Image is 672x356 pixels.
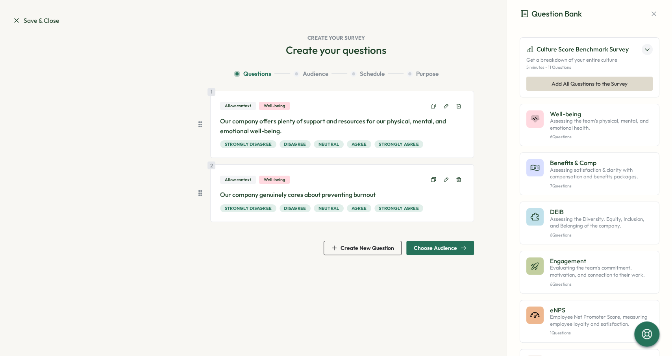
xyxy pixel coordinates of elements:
p: Assessing the team's physical, mental, and emotional health. [550,117,653,131]
p: 5 minutes - 11 Questions [526,65,653,70]
h2: Create your questions [286,43,386,57]
span: Strongly Disagree [225,205,272,212]
p: 6 Questions [550,233,653,238]
span: Agree [352,141,367,148]
button: Audience [293,70,347,78]
p: Our company genuinely cares about preventing burnout [220,190,464,200]
div: Allow context [220,102,256,110]
a: Save & Close [13,16,59,26]
span: Add All Questions to the Survey [552,77,628,90]
button: Add All Questions to the Survey [526,77,653,91]
p: DEIB [550,208,653,215]
span: Agree [352,205,367,212]
p: 1 Questions [550,330,653,336]
p: Well-being [550,110,653,117]
span: Neutral [318,205,339,212]
p: Engagement [550,257,653,264]
button: DEIBAssessing the Diversity, Equity, Inclusion, and Belonging of the company.6Questions [520,202,659,244]
span: Purpose [416,70,439,78]
div: Well-being [259,102,290,110]
p: 7 Questions [550,184,653,189]
button: Choose Audience [406,241,474,255]
div: Well-being [259,176,290,184]
span: Disagree [284,205,306,212]
span: Questions [243,70,271,78]
div: 1 [207,88,215,96]
button: Purpose [407,70,439,78]
p: Benefits & Comp [550,159,653,166]
span: Create New Question [341,245,394,251]
span: Neutral [318,141,339,148]
p: Evaluating the team's commitment, motivation, and connection to their work. [550,264,653,278]
h3: Question Bank [520,8,582,20]
h1: Create your survey [13,35,659,42]
button: Well-beingAssessing the team's physical, mental, and emotional health.6Questions [520,104,659,147]
span: Audience [303,70,328,78]
p: Our company offers plenty of support and resources for our physical, mental, and emotional well-b... [220,116,464,136]
p: Culture Score Benchmark Survey [537,44,629,54]
p: Assessing the Diversity, Equity, Inclusion, and Belonging of the company. [550,216,653,229]
span: Strongly Agree [379,141,419,148]
p: Assessing satisfaction & clarity with compensation and benefits packages. [550,167,653,180]
div: 2 [207,161,215,169]
span: Strongly Agree [379,205,419,212]
p: Employee Net Promoter Score, measuring employee loyalty and satisfaction. [550,314,653,327]
p: 6 Questions [550,134,653,139]
span: Disagree [284,141,306,148]
button: eNPSEmployee Net Promoter Score, measuring employee loyalty and satisfaction.1Questions [520,300,659,343]
p: Get a breakdown of your entire culture [526,57,653,64]
span: Choose Audience [414,245,457,251]
button: EngagementEvaluating the team's commitment, motivation, and connection to their work.6Questions [520,251,659,294]
div: Allow context [220,176,256,184]
span: Strongly Disagree [225,141,272,148]
button: Benefits & CompAssessing satisfaction & clarity with compensation and benefits packages.7Questions [520,152,659,195]
p: eNPS [550,306,653,314]
p: 6 Questions [550,282,653,287]
button: Questions [234,70,290,78]
span: Schedule [360,70,385,78]
button: Schedule [350,70,404,78]
button: Create New Question [324,241,402,255]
